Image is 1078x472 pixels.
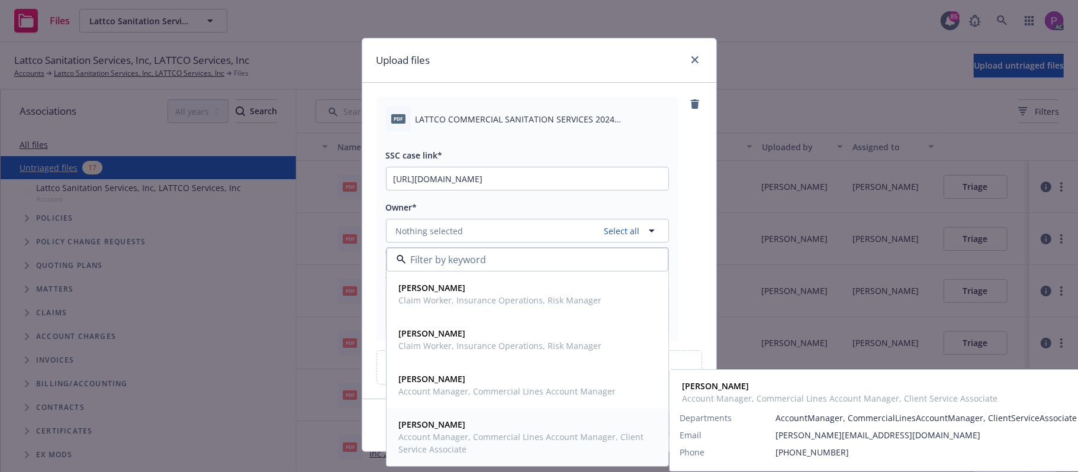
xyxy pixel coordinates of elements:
[406,253,644,267] input: Filter by keyword
[680,412,732,424] span: Departments
[600,225,640,237] a: Select all
[387,167,668,190] input: Copy ssc case link here...
[386,219,669,243] button: Nothing selectedSelect all
[399,282,466,293] strong: [PERSON_NAME]
[776,412,1077,424] span: AccountManager, CommercialLinesAccountManager, ClientServiceAssociate
[683,380,749,392] strong: [PERSON_NAME]
[776,429,1077,441] span: [PERSON_NAME][EMAIL_ADDRESS][DOMAIN_NAME]
[776,446,1077,458] span: [PHONE_NUMBER]
[399,385,616,397] span: Account Manager, Commercial Lines Account Manager
[399,373,466,384] strong: [PERSON_NAME]
[688,53,702,67] a: close
[399,340,602,352] span: Claim Worker, Insurance Operations, Risk Manager
[683,392,998,405] span: Account Manager, Commercial Lines Account Manager, Client Service Associate
[391,114,406,123] span: pdf
[680,446,705,458] span: Phone
[399,294,602,306] span: Claim Worker, Insurance Operations, Risk Manager
[399,328,466,339] strong: [PERSON_NAME]
[399,419,466,430] strong: [PERSON_NAME]
[386,202,417,213] span: Owner*
[377,350,702,384] div: Upload files
[399,431,654,455] span: Account Manager, Commercial Lines Account Manager, Client Service Associate
[416,113,669,125] span: LATTCO COMMERCIAL SANITATION SERVICES 2024 COMMERCIAL PACKAGE NOTICE OF CANCELLATION EFF. [DATE].pdf
[396,225,464,237] span: Nothing selected
[680,429,702,441] span: Email
[386,150,443,161] span: SSC case link*
[688,97,702,111] a: remove
[377,53,430,68] h1: Upload files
